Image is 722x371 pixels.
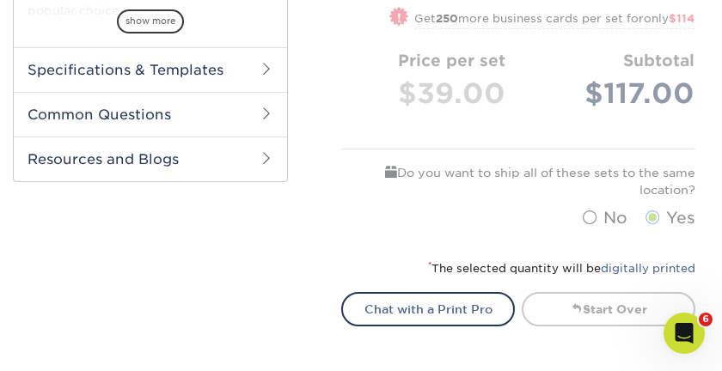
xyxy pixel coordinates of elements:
[522,292,695,326] a: Start Over
[428,262,695,275] small: The selected quantity will be
[14,137,287,181] h2: Resources and Blogs
[14,92,287,137] h2: Common Questions
[699,313,713,326] span: 6
[14,47,287,92] h2: Specifications & Templates
[601,262,695,275] a: digitally printed
[341,292,515,326] a: Chat with a Print Pro
[664,313,705,354] iframe: Intercom live chat
[117,9,184,33] span: show more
